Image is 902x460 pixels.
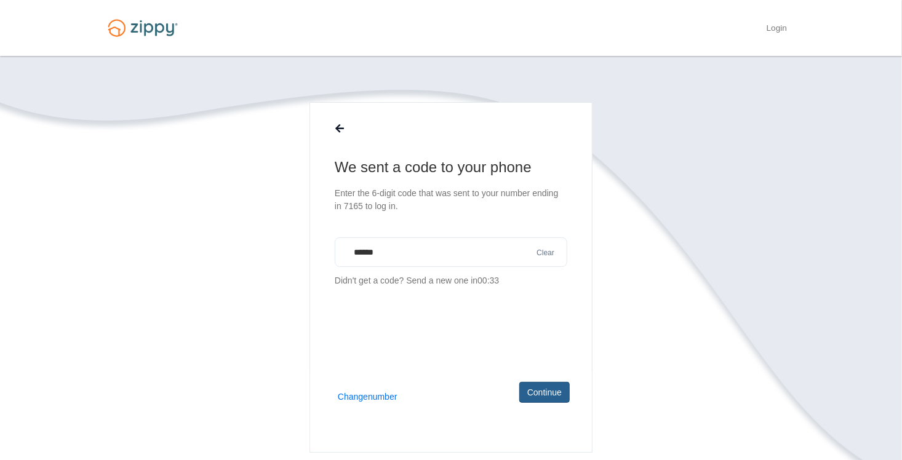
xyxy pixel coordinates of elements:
[338,391,397,403] button: Changenumber
[335,187,567,213] p: Enter the 6-digit code that was sent to your number ending in 7165 to log in.
[406,276,499,285] span: Send a new one in 00:33
[335,157,567,177] h1: We sent a code to your phone
[519,382,570,403] button: Continue
[335,274,567,287] p: Didn't get a code?
[767,23,787,36] a: Login
[100,14,185,42] img: Logo
[533,247,558,259] button: Clear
